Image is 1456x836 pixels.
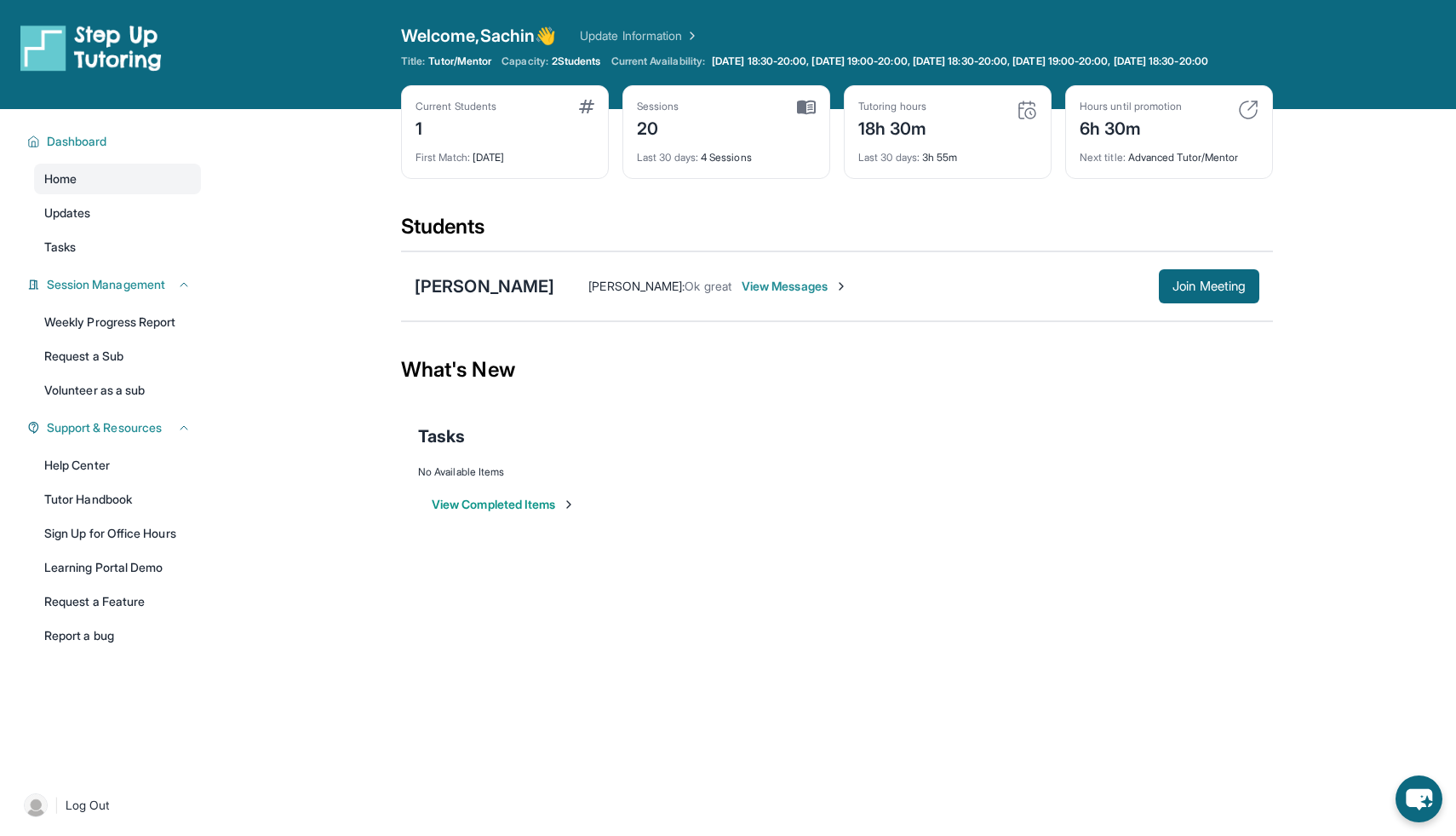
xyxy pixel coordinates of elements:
[40,419,191,436] button: Support & Resources
[34,307,201,337] a: Weekly Progress Report
[428,55,491,68] span: Tutor/Mentor
[416,113,496,141] div: 1
[712,55,1208,68] span: [DATE] 18:30-20:00, [DATE] 19:00-20:00, [DATE] 18:30-20:00, [DATE] 19:00-20:00, [DATE] 18:30-20:00
[552,55,601,68] span: 2 Students
[834,280,848,293] img: Chevron-Right
[637,100,679,113] div: Sessions
[47,419,162,436] span: Support & Resources
[66,797,110,814] span: Log Out
[637,113,679,141] div: 20
[637,151,698,164] span: Last 30 days :
[44,205,91,222] span: Updates
[1080,100,1182,113] div: Hours until promotion
[637,141,816,164] div: 4 Sessions
[40,276,191,293] button: Session Management
[1080,151,1126,164] span: Next title :
[34,341,201,372] a: Request a Sub
[502,55,548,68] span: Capacity:
[416,100,496,113] div: Current Students
[1159,269,1259,303] button: Join Meeting
[858,113,927,141] div: 18h 30m
[44,239,76,256] span: Tasks
[742,278,848,295] span: View Messages
[580,27,699,44] a: Update Information
[401,24,556,48] span: Welcome, Sachin 👋
[54,795,59,816] span: |
[40,133,191,150] button: Dashboard
[415,274,554,298] div: [PERSON_NAME]
[682,27,699,44] img: Chevron Right
[579,100,594,113] img: card
[34,450,201,481] a: Help Center
[34,518,201,549] a: Sign Up for Office Hours
[20,24,162,72] img: logo
[858,141,1037,164] div: 3h 55m
[34,232,201,262] a: Tasks
[858,151,920,164] span: Last 30 days :
[34,620,201,651] a: Report a bug
[1238,100,1258,120] img: card
[34,164,201,194] a: Home
[47,133,107,150] span: Dashboard
[418,424,465,448] span: Tasks
[401,213,1273,251] div: Students
[432,496,576,513] button: View Completed Items
[797,100,816,115] img: card
[24,793,48,817] img: user-img
[708,55,1212,68] a: [DATE] 18:30-20:00, [DATE] 19:00-20:00, [DATE] 18:30-20:00, [DATE] 19:00-20:00, [DATE] 18:30-20:00
[34,198,201,228] a: Updates
[401,332,1273,407] div: What's New
[416,141,594,164] div: [DATE]
[34,586,201,617] a: Request a Feature
[416,151,470,164] span: First Match :
[858,100,927,113] div: Tutoring hours
[34,484,201,515] a: Tutor Handbook
[401,55,425,68] span: Title:
[17,787,201,824] a: |Log Out
[1080,141,1258,164] div: Advanced Tutor/Mentor
[418,465,1256,479] div: No Available Items
[1080,113,1182,141] div: 6h 30m
[1017,100,1037,120] img: card
[588,279,685,293] span: [PERSON_NAME] :
[1396,775,1442,822] button: chat-button
[34,552,201,583] a: Learning Portal Demo
[34,375,201,406] a: Volunteer as a sub
[1172,281,1246,291] span: Join Meeting
[44,170,77,187] span: Home
[47,276,165,293] span: Session Management
[611,55,705,68] span: Current Availability:
[685,279,731,293] span: Ok great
